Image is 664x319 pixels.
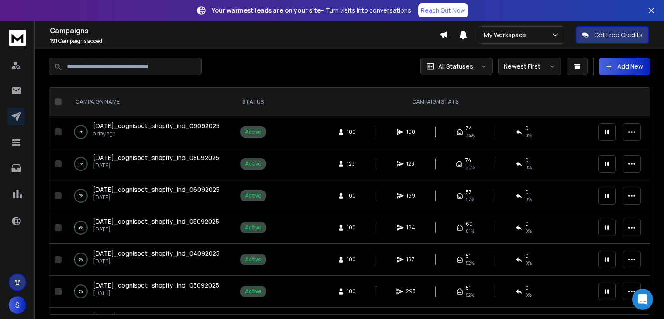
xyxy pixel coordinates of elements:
span: 0 % [525,132,532,139]
a: Reach Out Now [418,3,468,17]
p: [DATE] [93,162,219,169]
div: Active [245,224,261,231]
td: 4%[DATE]_cognispot_shopify_ind_05092025[DATE] [65,212,228,244]
span: 100 [347,288,356,295]
th: STATUS [228,88,278,116]
td: 3%[DATE]_cognispot_shopify_ind_03092025[DATE] [65,276,228,308]
span: 100 [347,224,356,231]
td: 2%[DATE]_cognispot_shopify_ind_04092025[DATE] [65,244,228,276]
span: 34 [466,125,472,132]
span: 123 [406,160,415,167]
img: logo [9,30,26,46]
button: Newest First [498,58,561,75]
span: 100 [347,256,356,263]
span: 0 [525,284,529,291]
button: Add New [599,58,650,75]
th: CAMPAIGN STATS [278,88,593,116]
p: [DATE] [93,194,220,201]
span: 199 [406,192,415,199]
span: 0 [525,253,529,260]
td: 0%[DATE]_cognispot_shopify_ind_09092025a day ago [65,116,228,148]
div: Active [245,288,261,295]
span: 57 % [466,196,474,203]
span: 0 [525,221,529,228]
span: 123 [347,160,356,167]
p: Campaigns added [50,38,440,45]
span: 0 % [525,228,532,235]
p: Reach Out Now [421,6,465,15]
a: [DATE]_cognispot_shopify_ind_09092025 [93,121,220,130]
a: [DATE]_cognispot_shopify_ind_06092025 [93,185,220,194]
p: 3 % [79,287,83,296]
div: Active [245,128,261,135]
p: 0 % [79,128,83,136]
span: 0 [525,157,529,164]
span: 194 [406,224,415,231]
span: 293 [406,288,416,295]
td: 0%[DATE]_cognispot_shopify_ind_08092025[DATE] [65,148,228,180]
p: 4 % [78,223,83,232]
span: 100 [406,128,415,135]
p: [DATE] [93,290,219,297]
button: S [9,296,26,314]
p: – Turn visits into conversations [212,6,411,15]
span: 34 % [466,132,475,139]
p: All Statuses [438,62,473,71]
span: 51 [466,253,471,260]
a: [DATE]_cognispot_shopify_ind_08092025 [93,153,219,162]
p: [DATE] [93,258,220,265]
span: 51 [466,284,471,291]
span: 60 [466,221,473,228]
span: 60 % [465,164,475,171]
span: 74 [465,157,471,164]
span: 57 [466,189,471,196]
div: Active [245,192,261,199]
strong: Your warmest leads are on your site [212,6,321,14]
p: Get Free Credits [594,31,643,39]
span: 0 [525,125,529,132]
a: [DATE]_cognispot_shopify_ind_05092025 [93,217,219,226]
td: 0%[DATE]_cognispot_shopify_ind_06092025[DATE] [65,180,228,212]
span: 0 % [525,260,532,267]
span: 0 [525,189,529,196]
th: CAMPAIGN NAME [65,88,228,116]
span: [DATE]_cognispot_shopify_ind_04092025 [93,249,220,257]
span: [DATE]_cognispot_shopify_ind_06092025 [93,185,220,194]
span: 0 % [525,291,532,298]
span: 191 [50,37,58,45]
div: Active [245,256,261,263]
span: 52 % [466,260,474,267]
span: [DATE]_cognispot_shopify_ind_05092025 [93,217,219,225]
p: My Workspace [484,31,530,39]
span: 100 [347,128,356,135]
span: 0 % [525,196,532,203]
a: [DATE]_cognispot_shopify_ind_03092025 [93,281,219,290]
div: Active [245,160,261,167]
p: 2 % [79,255,83,264]
span: 100 [347,192,356,199]
p: [DATE] [93,226,219,233]
p: 0 % [79,159,83,168]
button: Get Free Credits [576,26,649,44]
div: Open Intercom Messenger [632,289,653,310]
p: a day ago [93,130,220,137]
a: [DATE]_cognispot_shopify_ind_04092025 [93,249,220,258]
span: 197 [406,256,415,263]
span: 61 % [466,228,474,235]
h1: Campaigns [50,25,440,36]
p: 0 % [79,191,83,200]
span: 52 % [466,291,474,298]
span: 0 % [525,164,532,171]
